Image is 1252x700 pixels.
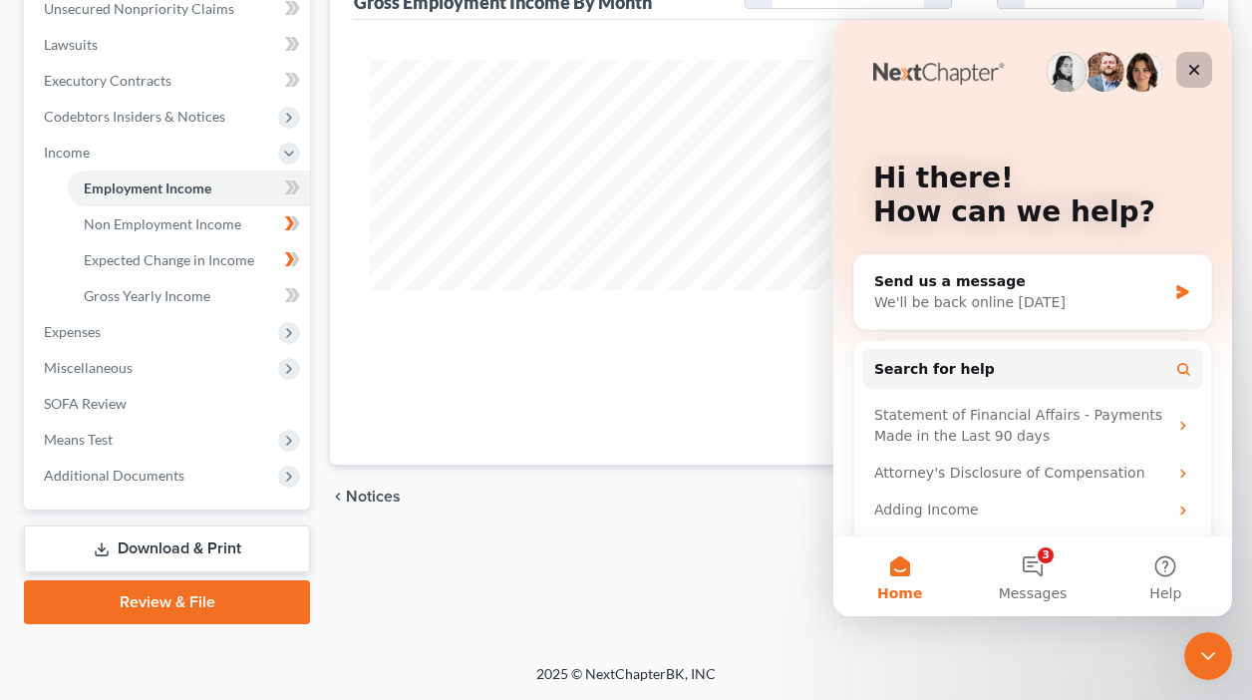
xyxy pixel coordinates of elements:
[330,489,346,505] i: chevron_left
[68,206,310,242] a: Non Employment Income
[84,179,211,196] span: Employment Income
[44,395,127,412] span: SOFA Review
[44,431,113,448] span: Means Test
[84,251,254,268] span: Expected Change in Income
[44,323,101,340] span: Expenses
[24,580,310,624] a: Review & File
[833,20,1232,616] iframe: Intercom live chat
[44,144,90,161] span: Income
[44,36,98,53] span: Lawsuits
[84,287,210,304] span: Gross Yearly Income
[84,215,241,232] span: Non Employment Income
[68,242,310,278] a: Expected Change in Income
[44,467,184,484] span: Additional Documents
[346,489,401,505] span: Notices
[44,108,225,125] span: Codebtors Insiders & Notices
[28,386,310,422] a: SOFA Review
[58,664,1194,700] div: 2025 © NextChapterBK, INC
[28,63,310,99] a: Executory Contracts
[24,525,310,572] a: Download & Print
[44,72,171,89] span: Executory Contracts
[68,278,310,314] a: Gross Yearly Income
[28,27,310,63] a: Lawsuits
[68,171,310,206] a: Employment Income
[44,359,133,376] span: Miscellaneous
[330,489,401,505] button: chevron_left Notices
[1184,632,1232,680] iframe: Intercom live chat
